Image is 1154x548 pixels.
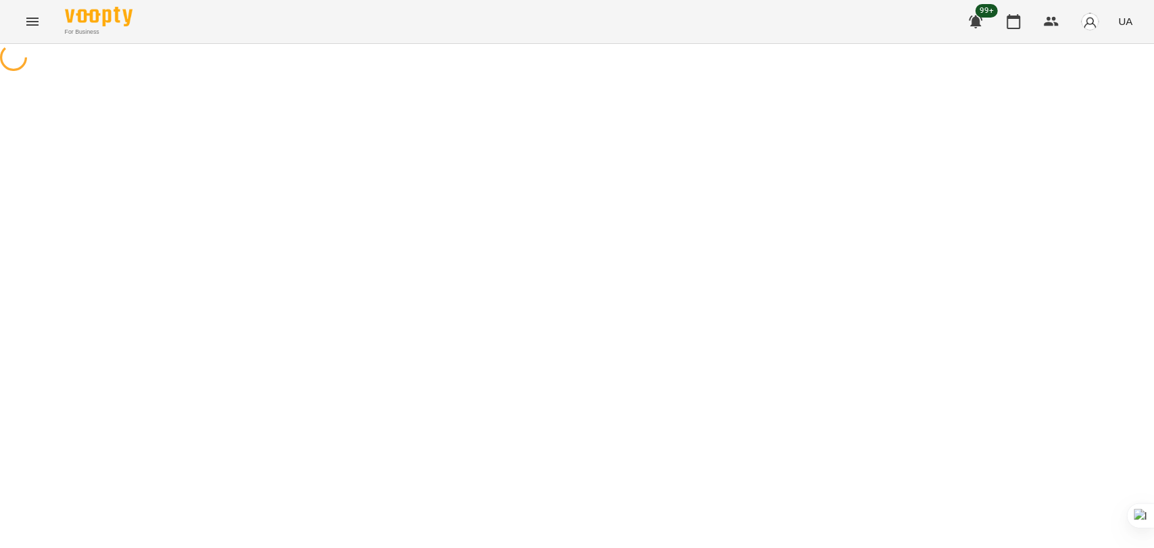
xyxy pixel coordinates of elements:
[16,5,49,38] button: Menu
[976,4,998,18] span: 99+
[1118,14,1132,28] span: UA
[1080,12,1099,31] img: avatar_s.png
[1113,9,1138,34] button: UA
[65,7,133,26] img: Voopty Logo
[65,28,133,36] span: For Business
